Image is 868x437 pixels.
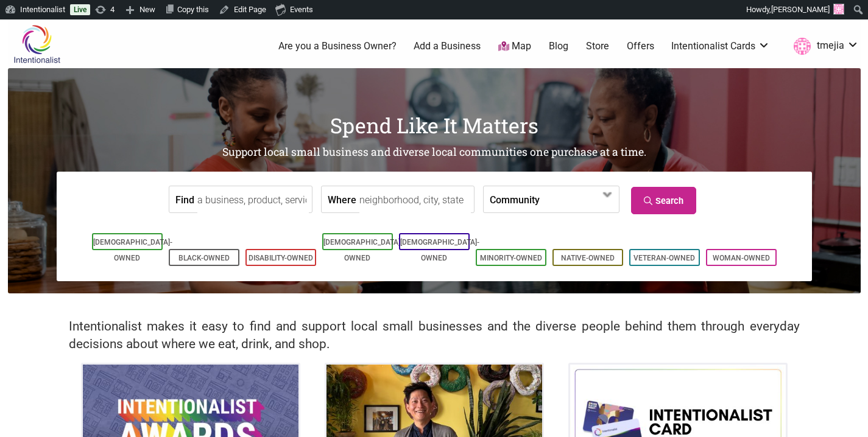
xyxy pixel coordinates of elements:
a: Minority-Owned [480,254,542,262]
a: Live [70,4,90,15]
label: Where [328,186,356,212]
a: Disability-Owned [249,254,313,262]
a: Blog [549,40,568,53]
a: Search [631,187,696,214]
img: Intentionalist [8,24,66,64]
a: Native-Owned [561,254,615,262]
a: Store [586,40,609,53]
a: Add a Business [414,40,481,53]
a: Are you a Business Owner? [278,40,397,53]
h2: Support local small business and diverse local communities one purchase at a time. [8,145,861,160]
a: Black-Owned [178,254,230,262]
label: Community [490,186,540,212]
input: neighborhood, city, state [359,186,471,214]
a: Map [498,40,531,54]
a: Veteran-Owned [633,254,695,262]
h2: Intentionalist makes it easy to find and support local small businesses and the diverse people be... [69,318,800,353]
a: Intentionalist Cards [671,40,770,53]
a: Woman-Owned [713,254,770,262]
label: Find [175,186,194,212]
span: [PERSON_NAME] [771,5,830,14]
input: a business, product, service [197,186,309,214]
a: [DEMOGRAPHIC_DATA]-Owned [400,238,479,262]
h1: Spend Like It Matters [8,111,861,140]
a: tmejia [788,35,859,57]
a: [DEMOGRAPHIC_DATA]-Owned [323,238,403,262]
a: [DEMOGRAPHIC_DATA]-Owned [93,238,172,262]
a: Offers [627,40,654,53]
